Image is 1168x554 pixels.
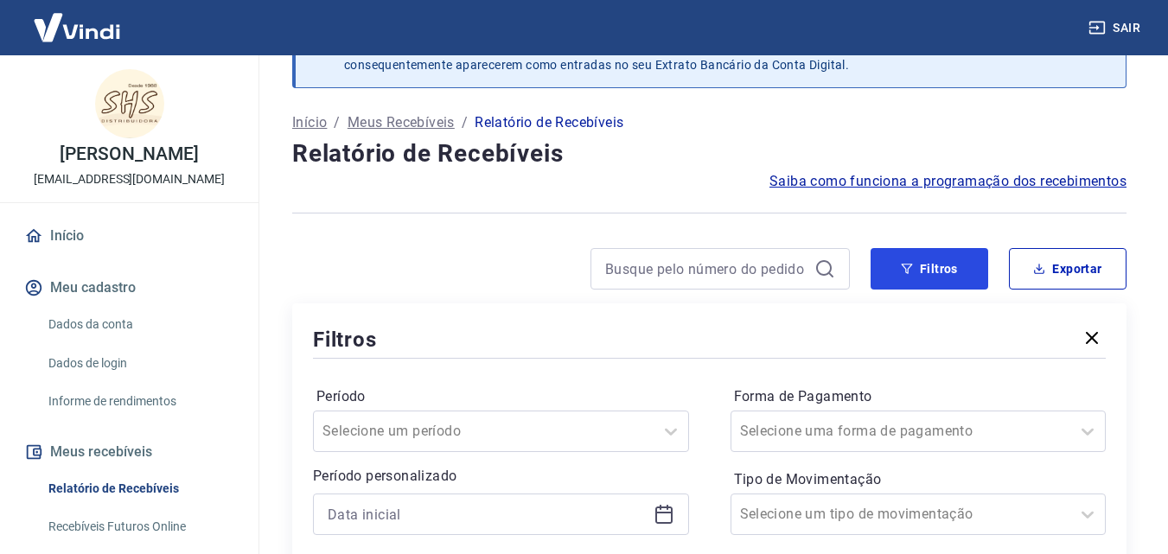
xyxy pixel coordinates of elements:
input: Busque pelo número do pedido [605,256,807,282]
input: Data inicial [328,501,647,527]
a: Dados de login [41,346,238,381]
img: Vindi [21,1,133,54]
a: Início [21,217,238,255]
button: Exportar [1009,248,1127,290]
label: Período [316,386,686,407]
a: Informe de rendimentos [41,384,238,419]
label: Tipo de Movimentação [734,469,1103,490]
h5: Filtros [313,326,377,353]
p: Período personalizado [313,466,689,487]
button: Sair [1085,12,1147,44]
a: Saiba como funciona a programação dos recebimentos [769,171,1127,192]
a: Recebíveis Futuros Online [41,509,238,544]
p: [EMAIL_ADDRESS][DOMAIN_NAME] [34,170,225,188]
a: Dados da conta [41,307,238,342]
button: Meus recebíveis [21,433,238,471]
img: 9ebf16b8-e23d-4c4e-a790-90555234a76e.jpeg [95,69,164,138]
a: Início [292,112,327,133]
p: / [462,112,468,133]
p: [PERSON_NAME] [60,145,198,163]
h4: Relatório de Recebíveis [292,137,1127,171]
button: Meu cadastro [21,269,238,307]
label: Forma de Pagamento [734,386,1103,407]
a: Meus Recebíveis [348,112,455,133]
p: / [334,112,340,133]
p: Relatório de Recebíveis [475,112,623,133]
button: Filtros [871,248,988,290]
a: Relatório de Recebíveis [41,471,238,506]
